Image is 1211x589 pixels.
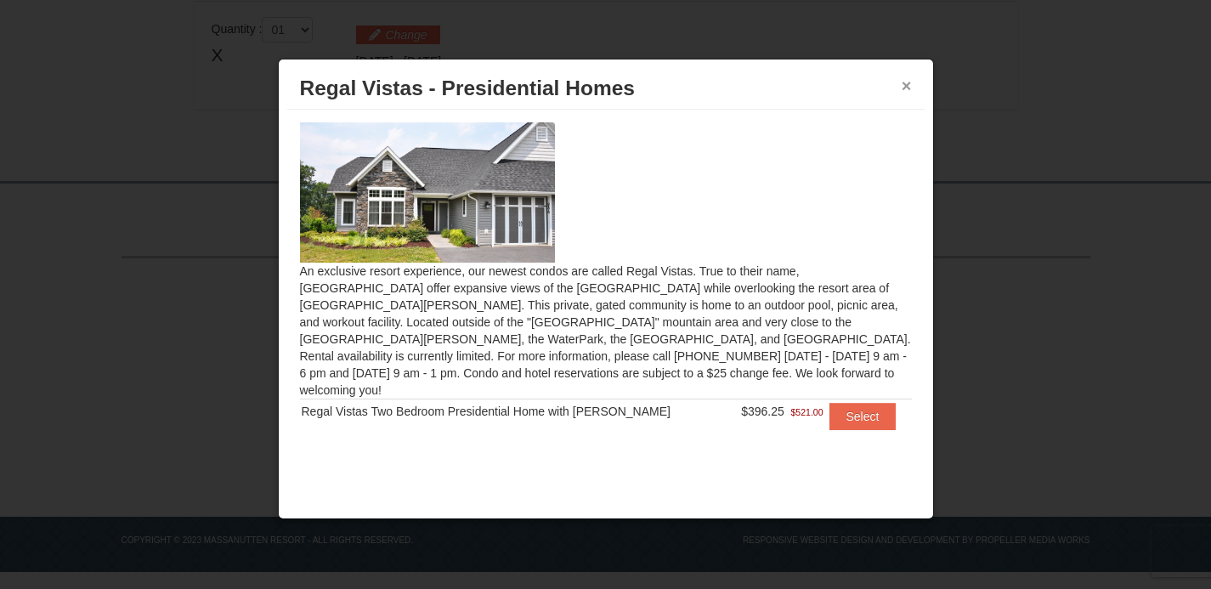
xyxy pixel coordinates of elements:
[300,122,555,262] img: 19218991-1-902409a9.jpg
[741,405,784,418] span: $396.25
[791,404,823,421] span: $521.00
[287,110,925,463] div: An exclusive resort experience, our newest condos are called Regal Vistas. True to their name, [G...
[302,403,726,420] div: Regal Vistas Two Bedroom Presidential Home with [PERSON_NAME]
[300,76,635,99] span: Regal Vistas - Presidential Homes
[829,403,897,430] button: Select
[902,77,912,94] button: ×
